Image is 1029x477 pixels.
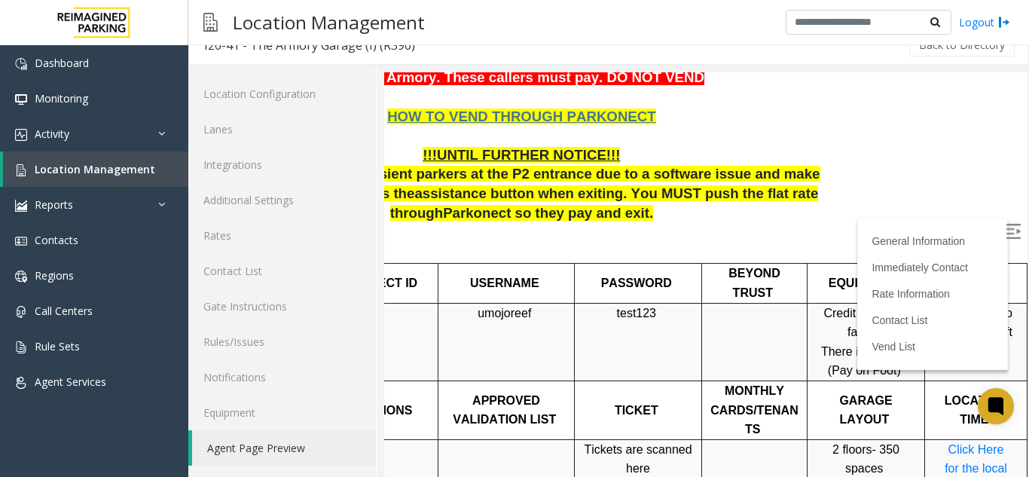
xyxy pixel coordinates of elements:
img: 'icon' [15,129,27,141]
a: Rate Information [487,216,566,228]
span: Credit card only facility [439,234,524,267]
span: PASSWORD [217,204,288,217]
span: USERNAME [86,204,155,217]
span: Mag stripe up and to the left [555,234,628,267]
img: 'icon' [15,271,27,283]
span: test123 [233,234,272,247]
img: 'icon' [15,341,27,353]
span: Monitoring [35,91,88,105]
span: Location Management [35,162,155,176]
a: Location Configuration [188,76,376,112]
img: Open/Close Sidebar Menu [621,151,637,167]
img: 'icon' [15,58,27,70]
span: TICKET [231,332,274,344]
span: HOW TO VEND THROUGH PARKONECT [3,36,272,52]
img: 'icon' [15,200,27,212]
a: Equipment [188,395,376,430]
span: EQUIPMENT [444,204,516,217]
a: Location Management [3,151,188,187]
span: APPROVED VALIDATION LIST [69,322,172,354]
div: I20-41 - The Armory Garage (I) (R390) [204,35,415,55]
a: General Information [487,163,581,175]
span: so they pay and exit. [131,133,270,148]
span: Reports [35,197,73,212]
span: There is NO [437,273,502,286]
a: Rules/Issues [188,324,376,359]
span: Tickets are scanned here [200,371,307,403]
a: Logout [959,14,1010,30]
a: Vend List [487,268,531,280]
a: Lanes [188,112,376,147]
a: Gate Instructions [188,289,376,324]
img: 'icon' [15,377,27,389]
img: 'icon' [15,306,27,318]
a: Notifications [188,359,376,395]
span: Call Centers [35,304,93,318]
span: Rule Sets [35,339,80,353]
span: P [59,133,68,149]
a: Click Here for the local time [560,371,623,422]
span: LOCATION TIME [560,322,624,354]
h3: Location Management [225,4,432,41]
span: !!!UNTIL FURTHER NOTICE!!! [38,75,236,90]
img: pageIcon [203,4,218,41]
a: Agent Page Preview [192,430,376,466]
img: 'icon' [15,164,27,176]
a: Contact List [487,242,543,254]
span: MONTHLY CARDS/TENANTS [326,312,414,363]
button: Back to Directory [909,34,1015,57]
span: a [30,113,38,129]
span: BEYOND TRUST [344,194,395,227]
span: ssistance [38,113,102,129]
a: Integrations [188,147,376,182]
img: logout [998,14,1010,30]
img: 'icon' [15,235,27,247]
span: arkonect [69,133,127,149]
span: Dashboard [35,56,89,70]
a: Immediately Contact [487,189,584,201]
span: Agent Services [35,375,106,389]
img: 'icon' [15,93,27,105]
a: Rates [188,218,376,253]
span: Regions [35,268,74,283]
a: HOW TO VEND THROUGH PARKONECT [3,38,272,51]
span: button when exiting. You MUST push the flat rate through [6,113,435,148]
a: Additional Settings [188,182,376,218]
span: umojoreef [93,234,147,248]
span: GARAGE LAYOUT [455,322,508,354]
span: 2 floors- 350 spaces [448,371,515,403]
a: Contact List [188,253,376,289]
span: Contacts [35,233,78,247]
span: Activity [35,127,69,141]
